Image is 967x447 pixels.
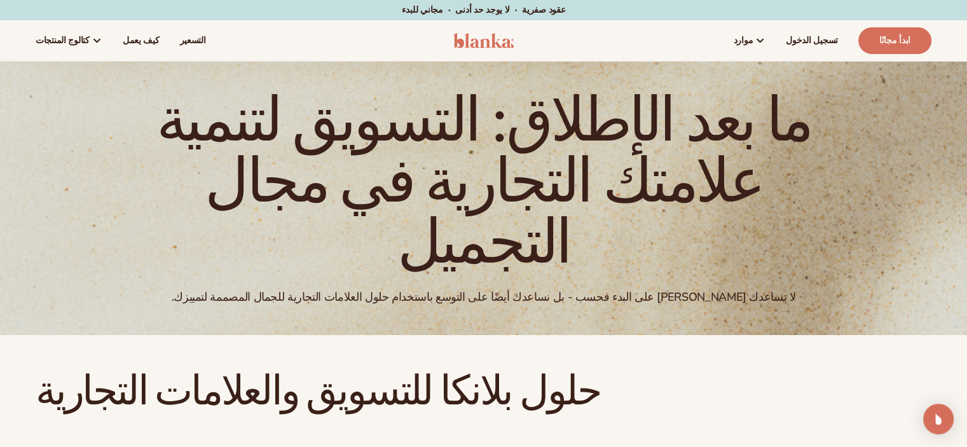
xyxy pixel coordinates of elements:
[514,4,517,16] font: ·
[734,34,753,46] font: موارد
[453,33,514,48] img: الشعار
[923,404,954,434] div: فتح برنامج Intercom Messenger
[170,20,216,61] a: التسعير
[113,20,170,61] a: كيف يعمل
[172,289,796,305] font: لا تساعدك [PERSON_NAME] على البدء فحسب - بل نساعدك أيضًا على التوسع باستخدام حلول العلامات التجار...
[776,20,848,61] a: تسجيل الدخول
[36,367,601,416] font: حلول بلانكا للتسويق والعلامات التجارية
[25,20,113,61] a: كتالوج المنتجات
[36,34,90,46] font: كتالوج المنتجات
[180,34,206,46] font: التسعير
[448,4,451,16] font: ·
[879,34,910,46] font: ابدأ مجانًا
[156,85,811,281] font: ما بعد الإطلاق: التسويق لتنمية علامتك التجارية في مجال التجميل
[402,4,443,16] font: مجاني للبدء
[724,20,776,61] a: موارد
[786,34,838,46] font: تسجيل الدخول
[123,34,160,46] font: كيف يعمل
[522,4,565,16] font: عقود صفرية
[858,27,931,54] a: ابدأ مجانًا
[455,4,509,16] font: لا يوجد حد أدنى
